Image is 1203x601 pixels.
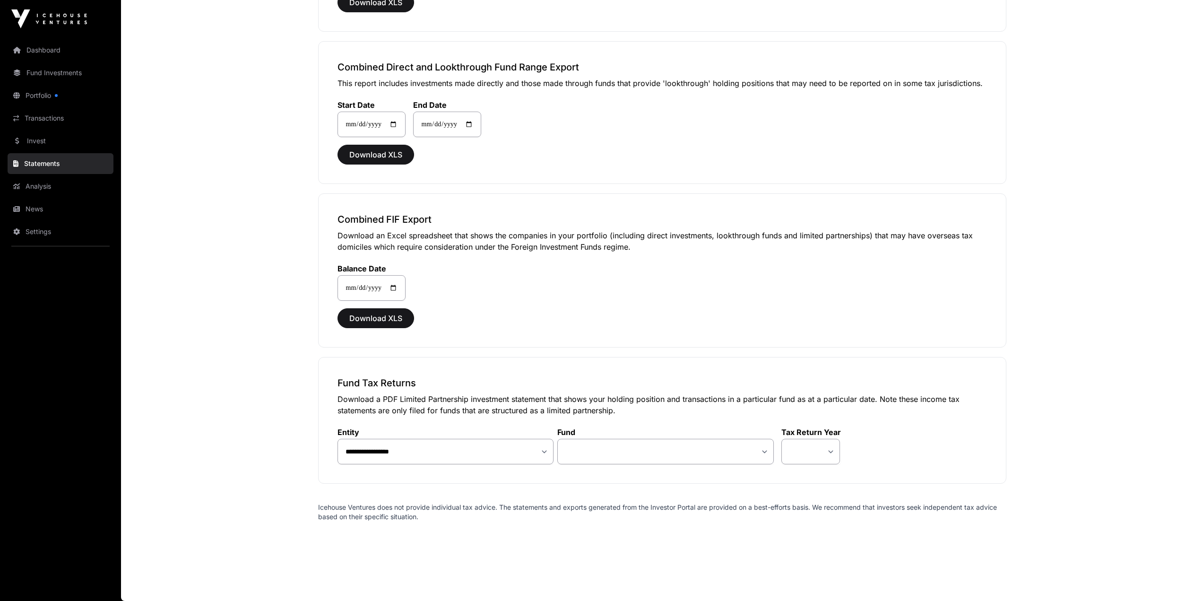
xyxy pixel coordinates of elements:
a: Portfolio [8,85,113,106]
label: Tax Return Year [781,427,841,437]
h3: Combined FIF Export [338,213,987,226]
a: Analysis [8,176,113,197]
a: Fund Investments [8,62,113,83]
a: News [8,199,113,219]
a: Dashboard [8,40,113,61]
label: Entity [338,427,554,437]
a: Invest [8,131,113,151]
span: Download XLS [349,313,402,324]
label: Balance Date [338,264,406,273]
button: Download XLS [338,145,414,165]
p: Download an Excel spreadsheet that shows the companies in your portfolio (including direct invest... [338,230,987,253]
h3: Combined Direct and Lookthrough Fund Range Export [338,61,987,74]
iframe: Chat Widget [1156,556,1203,601]
span: Download XLS [349,149,402,160]
a: Statements [8,153,113,174]
label: Start Date [338,100,406,110]
a: Transactions [8,108,113,129]
label: Fund [557,427,774,437]
p: This report includes investments made directly and those made through funds that provide 'lookthr... [338,78,987,89]
p: Download a PDF Limited Partnership investment statement that shows your holding position and tran... [338,393,987,416]
p: Icehouse Ventures does not provide individual tax advice. The statements and exports generated fr... [318,503,1006,522]
a: Settings [8,221,113,242]
h3: Fund Tax Returns [338,376,987,390]
label: End Date [413,100,481,110]
img: Icehouse Ventures Logo [11,9,87,28]
button: Download XLS [338,308,414,328]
